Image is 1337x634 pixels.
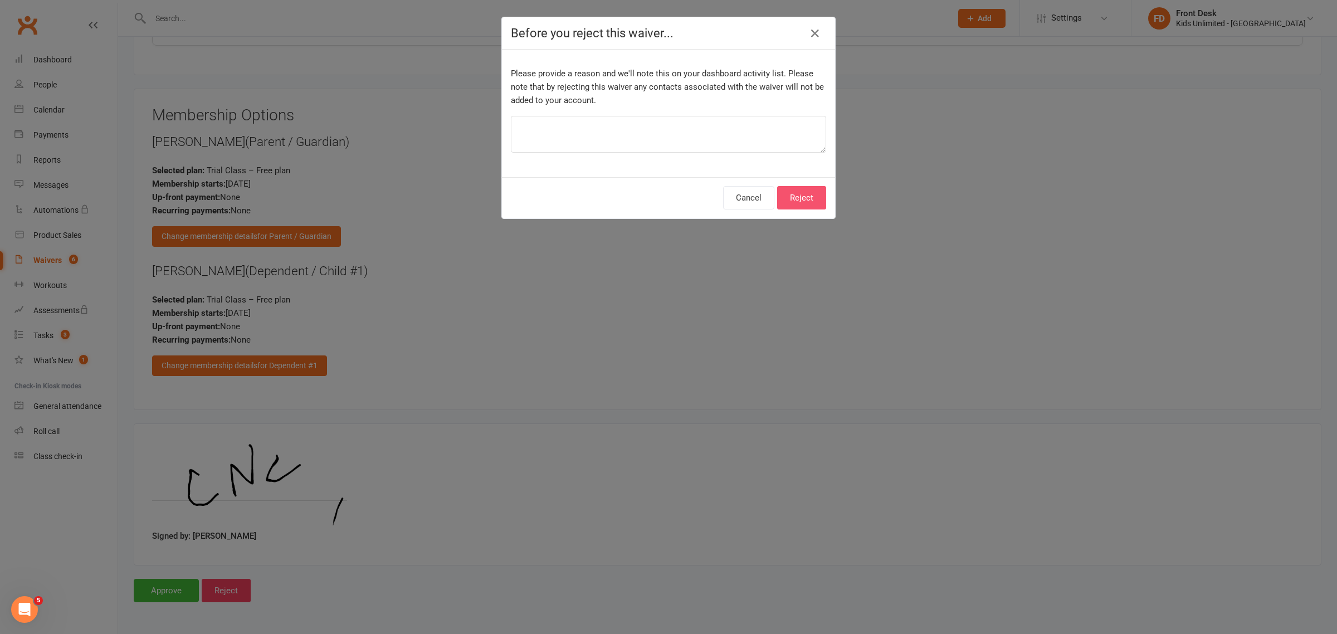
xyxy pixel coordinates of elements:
[777,186,826,209] button: Reject
[806,25,824,42] button: Close
[11,596,38,623] iframe: Intercom live chat
[511,26,826,40] h4: Before you reject this waiver...
[723,186,774,209] button: Cancel
[34,596,43,605] span: 5
[511,67,826,107] p: Please provide a reason and we'll note this on your dashboard activity list. Please note that by ...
